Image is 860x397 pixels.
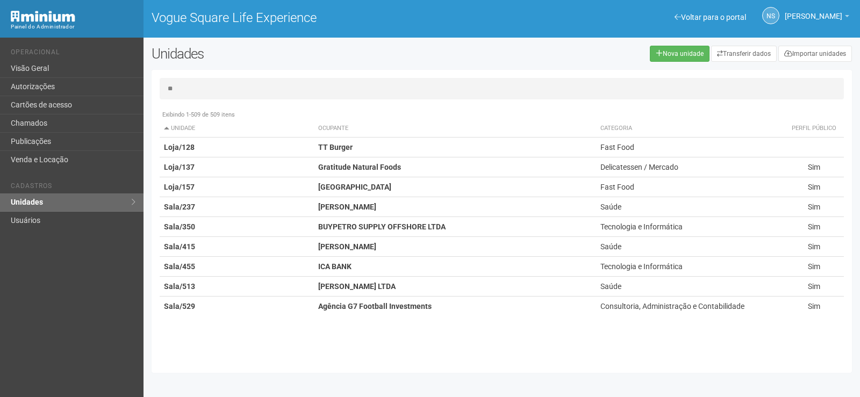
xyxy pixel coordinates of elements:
[711,46,777,62] a: Transferir dados
[596,217,784,237] td: Tecnologia e Informática
[808,242,820,251] span: Sim
[318,143,353,151] strong: TT Burger
[808,262,820,271] span: Sim
[596,138,784,157] td: Fast Food
[164,262,195,271] strong: Sala/455
[11,22,135,32] div: Painel do Administrador
[164,203,195,211] strong: Sala/237
[650,46,709,62] a: Nova unidade
[762,7,779,24] a: NS
[808,282,820,291] span: Sim
[785,2,842,20] span: Nicolle Silva
[318,302,432,311] strong: Agência G7 Football Investments
[164,183,195,191] strong: Loja/157
[808,222,820,231] span: Sim
[164,163,195,171] strong: Loja/137
[778,46,852,62] a: Importar unidades
[784,120,844,138] th: Perfil público: activate to sort column ascending
[808,183,820,191] span: Sim
[596,197,784,217] td: Saúde
[318,222,446,231] strong: BUYPETRO SUPPLY OFFSHORE LTDA
[318,183,391,191] strong: [GEOGRAPHIC_DATA]
[318,242,376,251] strong: [PERSON_NAME]
[675,13,746,21] a: Voltar para o portal
[596,297,784,316] td: Consultoria, Administração e Contabilidade
[318,163,401,171] strong: Gratitude Natural Foods
[164,222,195,231] strong: Sala/350
[596,257,784,277] td: Tecnologia e Informática
[808,163,820,171] span: Sim
[596,120,784,138] th: Categoria: activate to sort column ascending
[318,262,352,271] strong: ICA BANK
[808,302,820,311] span: Sim
[160,110,844,120] div: Exibindo 1-509 de 509 itens
[596,177,784,197] td: Fast Food
[11,11,75,22] img: Minium
[11,182,135,193] li: Cadastros
[596,277,784,297] td: Saúde
[318,203,376,211] strong: [PERSON_NAME]
[318,282,396,291] strong: [PERSON_NAME] LTDA
[164,302,195,311] strong: Sala/529
[164,282,195,291] strong: Sala/513
[596,237,784,257] td: Saúde
[164,143,195,151] strong: Loja/128
[152,46,434,62] h2: Unidades
[160,120,314,138] th: Unidade: activate to sort column descending
[164,242,195,251] strong: Sala/415
[152,11,494,25] h1: Vogue Square Life Experience
[596,157,784,177] td: Delicatessen / Mercado
[314,120,596,138] th: Ocupante: activate to sort column ascending
[808,203,820,211] span: Sim
[785,13,849,22] a: [PERSON_NAME]
[11,48,135,60] li: Operacional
